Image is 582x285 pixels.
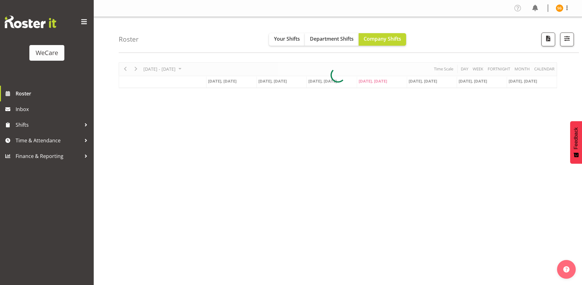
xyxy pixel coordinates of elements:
span: Finance & Reporting [16,151,81,161]
span: Department Shifts [310,35,354,42]
button: Company Shifts [359,33,406,46]
button: Filter Shifts [560,33,574,46]
div: WeCare [36,48,58,58]
span: Inbox [16,104,91,114]
button: Department Shifts [305,33,359,46]
span: Company Shifts [364,35,401,42]
button: Your Shifts [269,33,305,46]
span: Time & Attendance [16,136,81,145]
img: help-xxl-2.png [563,266,570,272]
button: Feedback - Show survey [570,121,582,164]
span: Shifts [16,120,81,130]
span: Your Shifts [274,35,300,42]
img: Rosterit website logo [5,16,56,28]
button: Download a PDF of the roster according to the set date range. [541,33,555,46]
span: Feedback [573,127,579,149]
h4: Roster [119,36,139,43]
span: Roster [16,89,91,98]
img: sanjita-gurung11279.jpg [556,4,563,12]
